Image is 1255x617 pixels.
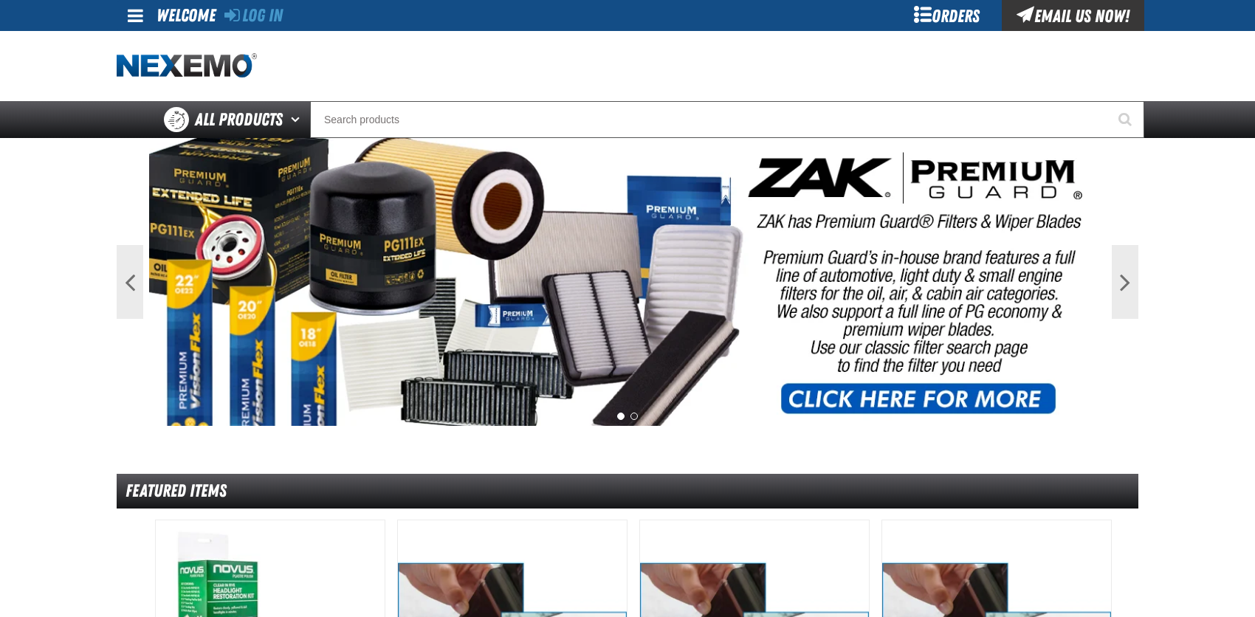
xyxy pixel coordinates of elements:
img: PG Filters & Wipers [149,138,1107,426]
span: All Products [195,106,283,133]
img: Nexemo logo [117,53,257,79]
button: Start Searching [1107,101,1144,138]
div: Featured Items [117,474,1138,509]
button: 1 of 2 [617,413,625,420]
button: Open All Products pages [286,101,310,138]
button: Next [1112,245,1138,319]
button: 2 of 2 [630,413,638,420]
input: Search [310,101,1144,138]
button: Previous [117,245,143,319]
a: Log In [224,5,283,26]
